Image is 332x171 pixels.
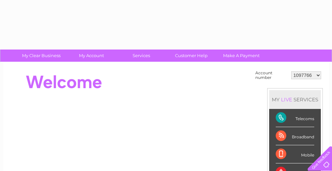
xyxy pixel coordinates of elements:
div: Broadband [276,127,314,145]
td: Account number [254,69,290,82]
div: Telecoms [276,109,314,127]
div: LIVE [280,96,294,103]
a: Services [114,50,168,62]
div: MY SERVICES [269,90,321,109]
div: Mobile [276,145,314,163]
a: My Account [64,50,118,62]
a: Customer Help [164,50,218,62]
a: My Clear Business [14,50,68,62]
a: Make A Payment [214,50,268,62]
